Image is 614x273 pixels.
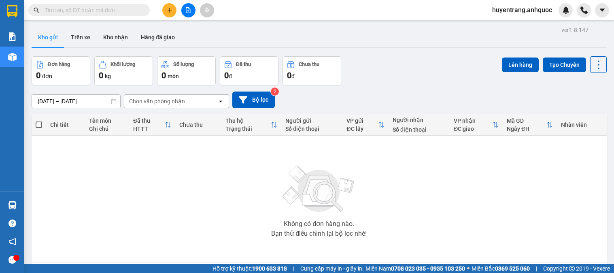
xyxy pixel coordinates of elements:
[293,264,294,273] span: |
[7,5,17,17] img: logo-vxr
[486,5,559,15] span: huyentrang.anhquoc
[346,126,378,132] div: ĐC lấy
[45,6,140,15] input: Tìm tên, số ĐT hoặc mã đơn
[229,73,232,79] span: đ
[133,117,165,124] div: Đã thu
[129,114,175,136] th: Toggle SortBy
[365,264,465,273] span: Miền Nam
[200,3,214,17] button: aim
[162,3,176,17] button: plus
[225,126,271,132] div: Trạng thái
[173,62,194,67] div: Số lượng
[495,265,530,272] strong: 0369 525 060
[561,26,589,34] div: ver 1.8.147
[181,3,195,17] button: file-add
[167,7,172,13] span: plus
[224,70,229,80] span: 0
[562,6,569,14] img: icon-new-feature
[507,126,546,132] div: Ngày ĐH
[291,73,295,79] span: đ
[454,117,492,124] div: VP nhận
[580,6,588,14] img: phone-icon
[133,126,165,132] div: HTTT
[8,238,16,245] span: notification
[34,7,39,13] span: search
[393,117,446,123] div: Người nhận
[134,28,181,47] button: Hàng đã giao
[168,73,179,79] span: món
[42,73,52,79] span: đơn
[271,230,367,237] div: Bạn thử điều chỉnh lại bộ lọc nhé!
[36,70,40,80] span: 0
[50,122,81,128] div: Chi tiết
[503,114,557,136] th: Toggle SortBy
[454,126,492,132] div: ĐC giao
[157,56,216,85] button: Số lượng0món
[300,264,363,273] span: Cung cấp máy in - giấy in:
[8,220,16,227] span: question-circle
[129,97,185,105] div: Chọn văn phòng nhận
[225,117,271,124] div: Thu hộ
[179,122,217,128] div: Chưa thu
[105,73,111,79] span: kg
[236,62,251,67] div: Đã thu
[450,114,503,136] th: Toggle SortBy
[32,56,90,85] button: Đơn hàng0đơn
[32,95,120,108] input: Select a date range.
[342,114,389,136] th: Toggle SortBy
[299,62,319,67] div: Chưa thu
[8,256,16,264] span: message
[89,117,125,124] div: Tên món
[217,98,224,105] svg: open
[161,70,166,80] span: 0
[212,264,287,273] span: Hỗ trợ kỹ thuật:
[271,87,279,96] sup: 2
[507,117,546,124] div: Mã GD
[8,32,17,41] img: solution-icon
[89,126,125,132] div: Ghi chú
[285,126,338,132] div: Số điện thoại
[283,56,341,85] button: Chưa thu0đ
[48,62,70,67] div: Đơn hàng
[569,266,575,271] span: copyright
[543,58,586,72] button: Tạo Chuyến
[8,53,17,61] img: warehouse-icon
[599,6,606,14] span: caret-down
[595,3,609,17] button: caret-down
[278,161,359,218] img: svg+xml;base64,PHN2ZyBjbGFzcz0ibGlzdC1wbHVnX19zdmciIHhtbG5zPSJodHRwOi8vd3d3LnczLm9yZy8yMDAwL3N2Zy...
[502,58,539,72] button: Lên hàng
[284,221,354,227] div: Không có đơn hàng nào.
[64,28,97,47] button: Trên xe
[287,70,291,80] span: 0
[536,264,537,273] span: |
[97,28,134,47] button: Kho nhận
[204,7,210,13] span: aim
[8,201,17,209] img: warehouse-icon
[185,7,191,13] span: file-add
[232,92,275,108] button: Bộ lọc
[220,56,278,85] button: Đã thu0đ
[391,265,465,272] strong: 0708 023 035 - 0935 103 250
[467,267,470,270] span: ⚪️
[561,122,602,128] div: Nhân viên
[472,264,530,273] span: Miền Bắc
[110,62,135,67] div: Khối lượng
[32,28,64,47] button: Kho gửi
[393,126,446,133] div: Số điện thoại
[346,117,378,124] div: VP gửi
[252,265,287,272] strong: 1900 633 818
[94,56,153,85] button: Khối lượng0kg
[285,117,338,124] div: Người gửi
[221,114,282,136] th: Toggle SortBy
[99,70,103,80] span: 0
